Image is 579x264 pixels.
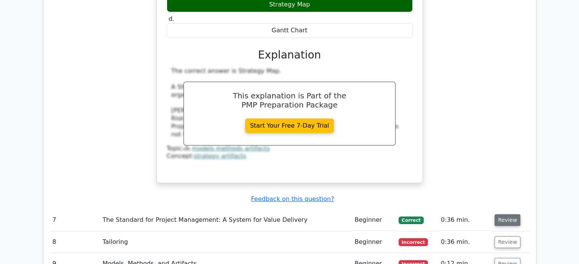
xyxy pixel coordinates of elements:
td: 8 [49,231,100,253]
td: Tailoring [99,231,351,253]
div: The correct answer is Strategy Map. A Strategy Map is used to visually align project objectives w... [171,67,408,138]
span: Correct [399,217,423,224]
td: The Standard for Project Management: A System for Value Delivery [99,209,351,231]
td: 0:36 min. [438,209,491,231]
a: strategy artifacts [194,152,246,160]
td: 7 [49,209,100,231]
h3: Explanation [171,49,408,62]
a: Feedback on this question? [251,195,334,202]
span: Incorrect [399,238,428,246]
div: Gantt Chart [167,23,413,38]
td: 0:36 min. [438,231,491,253]
span: d. [169,15,174,22]
a: Start Your Free 7-Day Trial [245,119,334,133]
td: Beginner [351,231,396,253]
div: Concept: [167,152,413,160]
button: Review [494,236,520,248]
td: Beginner [351,209,396,231]
button: Review [494,214,520,226]
div: Topic: [167,145,413,153]
a: models methods artifacts [192,145,270,152]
